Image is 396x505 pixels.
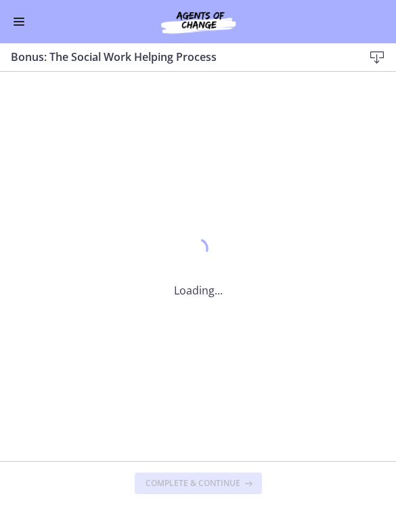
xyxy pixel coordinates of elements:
div: 1 [174,235,223,266]
p: Loading... [174,282,223,299]
img: Agents of Change [131,8,266,35]
button: Complete & continue [135,473,262,494]
h3: Bonus: The Social Work Helping Process [11,49,342,65]
button: Enable menu [11,14,27,30]
span: Complete & continue [146,478,240,489]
